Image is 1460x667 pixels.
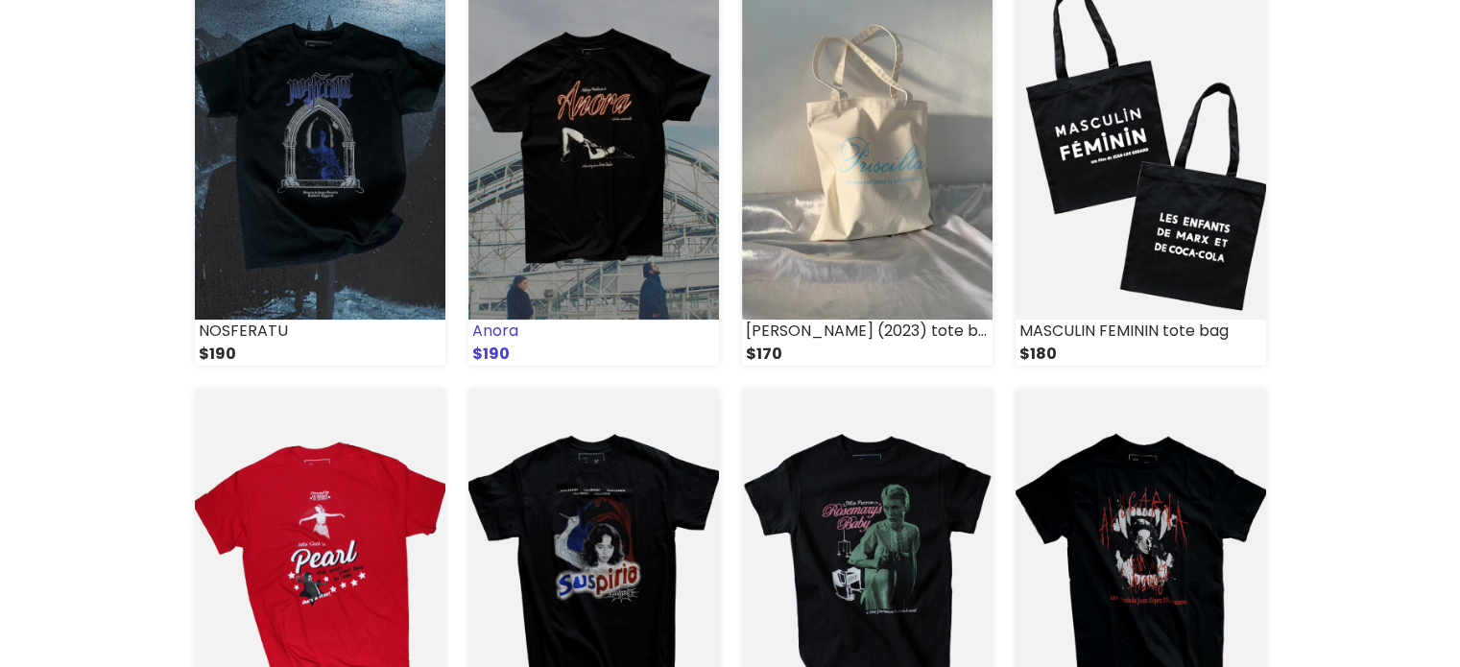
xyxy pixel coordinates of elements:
div: $170 [742,343,993,366]
div: MASCULIN FEMININ tote bag [1016,320,1266,343]
div: NOSFERATU [195,320,445,343]
div: $190 [195,343,445,366]
div: $180 [1016,343,1266,366]
div: $190 [468,343,719,366]
div: Anora [468,320,719,343]
div: [PERSON_NAME] (2023) tote bag [742,320,993,343]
